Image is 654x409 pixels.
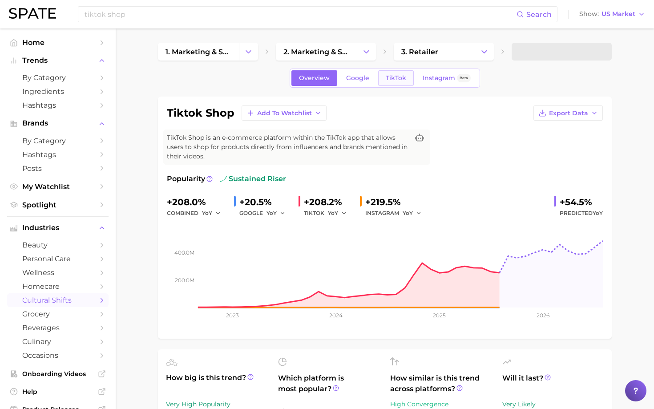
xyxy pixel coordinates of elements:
div: TIKTOK [304,208,353,219]
span: YoY [593,210,603,216]
button: YoY [403,208,422,219]
span: 3. retailer [401,48,438,56]
div: +208.0% [167,195,227,209]
button: Change Category [239,43,258,61]
button: Brands [7,117,109,130]
span: Popularity [167,174,205,184]
button: Trends [7,54,109,67]
tspan: 2025 [433,312,446,319]
a: Ingredients [7,85,109,98]
span: YoY [202,209,212,217]
span: How big is this trend? [166,373,267,394]
a: TikTok [378,70,414,86]
h1: tiktok shop [167,108,234,118]
span: Posts [22,164,93,173]
span: Onboarding Videos [22,370,93,378]
a: Onboarding Videos [7,367,109,381]
span: Will it last? [502,373,604,394]
div: +54.5% [560,195,603,209]
button: YoY [328,208,347,219]
a: Spotlight [7,198,109,212]
button: Export Data [533,105,603,121]
span: Help [22,388,93,396]
span: cultural shifts [22,296,93,304]
tspan: 2026 [537,312,549,319]
span: Hashtags [22,101,93,109]
a: 3. retailer [394,43,475,61]
span: by Category [22,73,93,82]
a: 2. marketing & sales [276,43,357,61]
button: Change Category [357,43,376,61]
span: Trends [22,57,93,65]
span: Brands [22,119,93,127]
span: Add to Watchlist [257,109,312,117]
a: Overview [291,70,337,86]
span: TikTok Shop is an e-commerce platform within the TikTok app that allows users to shop for product... [167,133,409,161]
span: Search [526,10,552,19]
a: Posts [7,162,109,175]
span: Export Data [549,109,588,117]
a: Help [7,385,109,398]
a: beverages [7,321,109,335]
div: GOOGLE [239,208,291,219]
a: My Watchlist [7,180,109,194]
span: Overview [299,74,330,82]
a: culinary [7,335,109,348]
tspan: 2024 [329,312,343,319]
span: YoY [403,209,413,217]
input: Search here for a brand, industry, or ingredient [84,7,517,22]
button: ShowUS Market [577,8,647,20]
tspan: 2023 [226,312,239,319]
span: personal care [22,255,93,263]
a: InstagramBeta [415,70,478,86]
button: Industries [7,221,109,235]
a: Hashtags [7,148,109,162]
button: YoY [266,208,286,219]
span: Beta [460,74,468,82]
span: YoY [266,209,277,217]
a: by Category [7,134,109,148]
span: wellness [22,268,93,277]
div: INSTAGRAM [365,208,428,219]
img: SPATE [9,8,56,19]
span: 1. marketing & sales [166,48,231,56]
span: homecare [22,282,93,291]
button: Add to Watchlist [242,105,327,121]
span: TikTok [386,74,406,82]
span: occasions [22,351,93,360]
span: How similar is this trend across platforms? [390,373,492,394]
a: cultural shifts [7,293,109,307]
span: Ingredients [22,87,93,96]
img: sustained riser [220,175,227,182]
span: Spotlight [22,201,93,209]
span: 2. marketing & sales [283,48,349,56]
a: wellness [7,266,109,279]
a: homecare [7,279,109,293]
a: by Category [7,71,109,85]
span: beauty [22,241,93,249]
span: Which platform is most popular? [278,373,379,402]
span: Google [346,74,369,82]
div: +20.5% [239,195,291,209]
a: occasions [7,348,109,362]
a: 1. marketing & sales [158,43,239,61]
span: culinary [22,337,93,346]
span: by Category [22,137,93,145]
span: US Market [602,12,635,16]
span: My Watchlist [22,182,93,191]
a: grocery [7,307,109,321]
span: beverages [22,324,93,332]
span: grocery [22,310,93,318]
a: Google [339,70,377,86]
span: Instagram [423,74,455,82]
span: Hashtags [22,150,93,159]
span: YoY [328,209,338,217]
span: Home [22,38,93,47]
div: +208.2% [304,195,353,209]
a: Home [7,36,109,49]
span: sustained riser [220,174,286,184]
a: personal care [7,252,109,266]
button: YoY [202,208,221,219]
a: beauty [7,238,109,252]
div: combined [167,208,227,219]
